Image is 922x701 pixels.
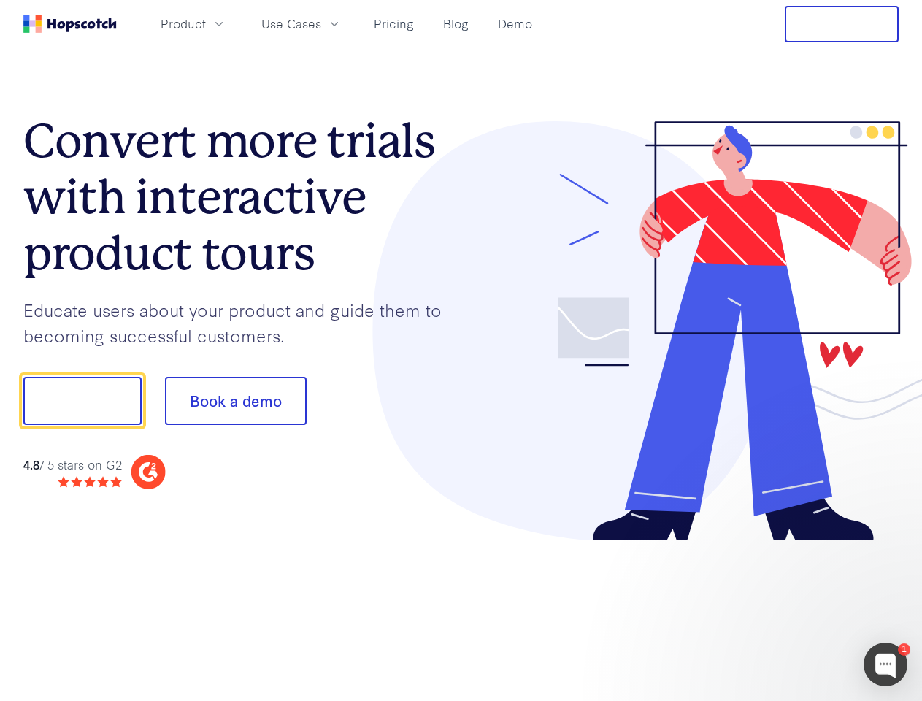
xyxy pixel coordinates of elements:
a: Blog [437,12,475,36]
button: Product [152,12,235,36]
button: Show me! [23,377,142,425]
h1: Convert more trials with interactive product tours [23,113,461,281]
span: Product [161,15,206,33]
a: Home [23,15,117,33]
span: Use Cases [261,15,321,33]
button: Book a demo [165,377,307,425]
div: / 5 stars on G2 [23,456,122,474]
p: Educate users about your product and guide them to becoming successful customers. [23,297,461,348]
a: Pricing [368,12,420,36]
button: Use Cases [253,12,350,36]
strong: 4.8 [23,456,39,472]
div: 1 [898,643,910,656]
a: Demo [492,12,538,36]
button: Free Trial [785,6,899,42]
